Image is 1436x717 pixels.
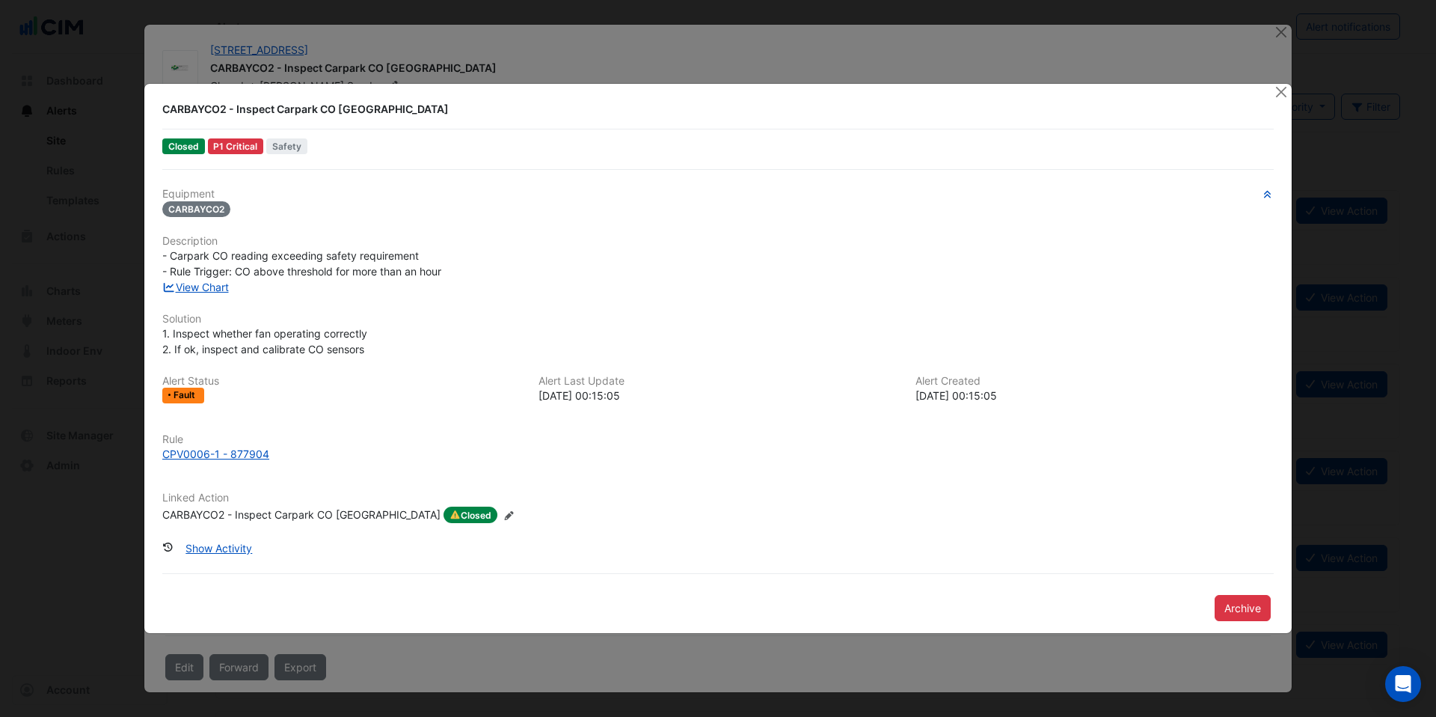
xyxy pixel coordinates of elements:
div: CARBAYCO2 - Inspect Carpark CO [GEOGRAPHIC_DATA] [162,102,1256,117]
span: Closed [444,507,497,523]
span: Safety [266,138,307,154]
h6: Alert Last Update [538,375,897,388]
span: Fault [174,391,198,400]
h6: Solution [162,313,1274,326]
h6: Equipment [162,188,1274,201]
h6: Linked Action [162,492,1274,504]
div: Open Intercom Messenger [1385,666,1421,702]
a: View Chart [162,281,229,293]
div: P1 Critical [208,138,264,154]
div: [DATE] 00:15:05 [915,388,1274,403]
a: CPV0006-1 - 877904 [162,446,1274,462]
h6: Rule [162,433,1274,446]
span: 1. Inspect whether fan operating correctly 2. If ok, inspect and calibrate CO sensors [162,327,367,356]
div: CARBAYCO2 - Inspect Carpark CO [GEOGRAPHIC_DATA] [162,507,441,523]
button: Archive [1215,595,1271,621]
h6: Alert Created [915,375,1274,388]
h6: Description [162,235,1274,248]
span: CARBAYCO2 [162,201,230,217]
div: CPV0006-1 - 877904 [162,446,269,462]
h6: Alert Status [162,375,521,388]
fa-icon: Edit Linked Action [503,510,515,521]
button: Show Activity [176,535,262,561]
span: - Carpark CO reading exceeding safety requirement - Rule Trigger: CO above threshold for more tha... [162,249,441,278]
button: Close [1273,84,1289,100]
div: [DATE] 00:15:05 [538,388,897,403]
span: Closed [162,138,205,154]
